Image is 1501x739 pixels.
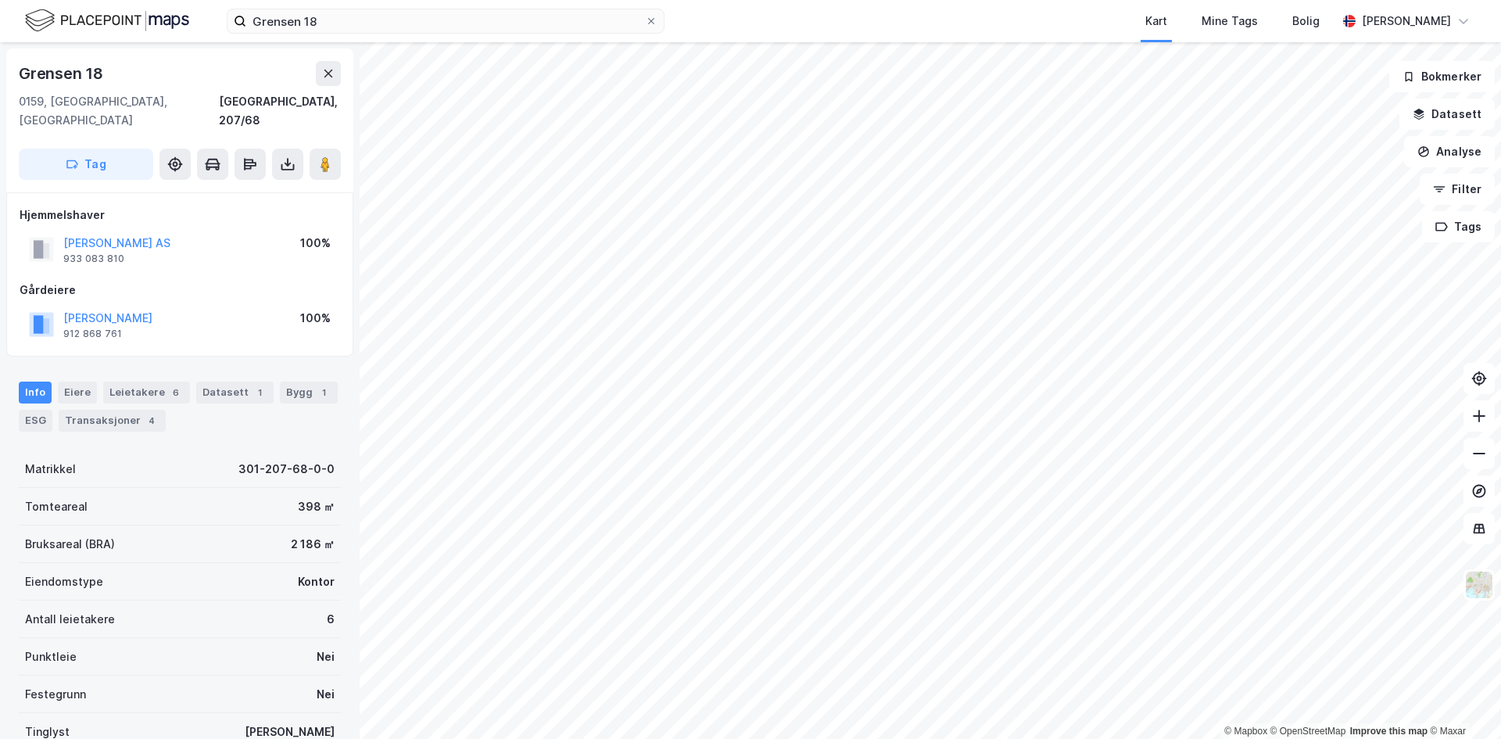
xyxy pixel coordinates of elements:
div: Nei [317,685,335,704]
div: Transaksjoner [59,410,166,432]
div: Matrikkel [25,460,76,479]
button: Bokmerker [1389,61,1495,92]
div: 6 [327,610,335,629]
div: Kart [1145,12,1167,30]
div: Gårdeiere [20,281,340,300]
div: Eiere [58,382,97,404]
div: Kontor [298,572,335,591]
div: Grensen 18 [19,61,106,86]
iframe: Chat Widget [1423,664,1501,739]
a: Improve this map [1350,726,1428,737]
div: 6 [168,385,184,400]
img: logo.f888ab2527a4732fd821a326f86c7f29.svg [25,7,189,34]
div: 1 [316,385,331,400]
button: Filter [1420,174,1495,205]
a: Mapbox [1224,726,1267,737]
div: 1 [252,385,267,400]
div: [GEOGRAPHIC_DATA], 207/68 [219,92,341,130]
div: 100% [300,234,331,253]
div: Antall leietakere [25,610,115,629]
div: Leietakere [103,382,190,404]
div: 2 186 ㎡ [291,535,335,554]
div: Eiendomstype [25,572,103,591]
div: Bygg [280,382,338,404]
button: Datasett [1399,99,1495,130]
div: 0159, [GEOGRAPHIC_DATA], [GEOGRAPHIC_DATA] [19,92,219,130]
div: [PERSON_NAME] [1362,12,1451,30]
img: Z [1464,570,1494,600]
div: 398 ㎡ [298,497,335,516]
a: OpenStreetMap [1270,726,1346,737]
div: Nei [317,648,335,666]
button: Tags [1422,211,1495,242]
div: Festegrunn [25,685,86,704]
div: Info [19,382,52,404]
div: Tomteareal [25,497,88,516]
div: 912 868 761 [63,328,122,340]
div: Bolig [1292,12,1320,30]
div: Datasett [196,382,274,404]
button: Tag [19,149,153,180]
button: Analyse [1404,136,1495,167]
div: 301-207-68-0-0 [238,460,335,479]
div: ESG [19,410,52,432]
div: 933 083 810 [63,253,124,265]
div: Mine Tags [1202,12,1258,30]
div: Bruksareal (BRA) [25,535,115,554]
div: Punktleie [25,648,77,666]
div: Hjemmelshaver [20,206,340,224]
div: 4 [144,413,159,429]
input: Søk på adresse, matrikkel, gårdeiere, leietakere eller personer [246,9,645,33]
div: 100% [300,309,331,328]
